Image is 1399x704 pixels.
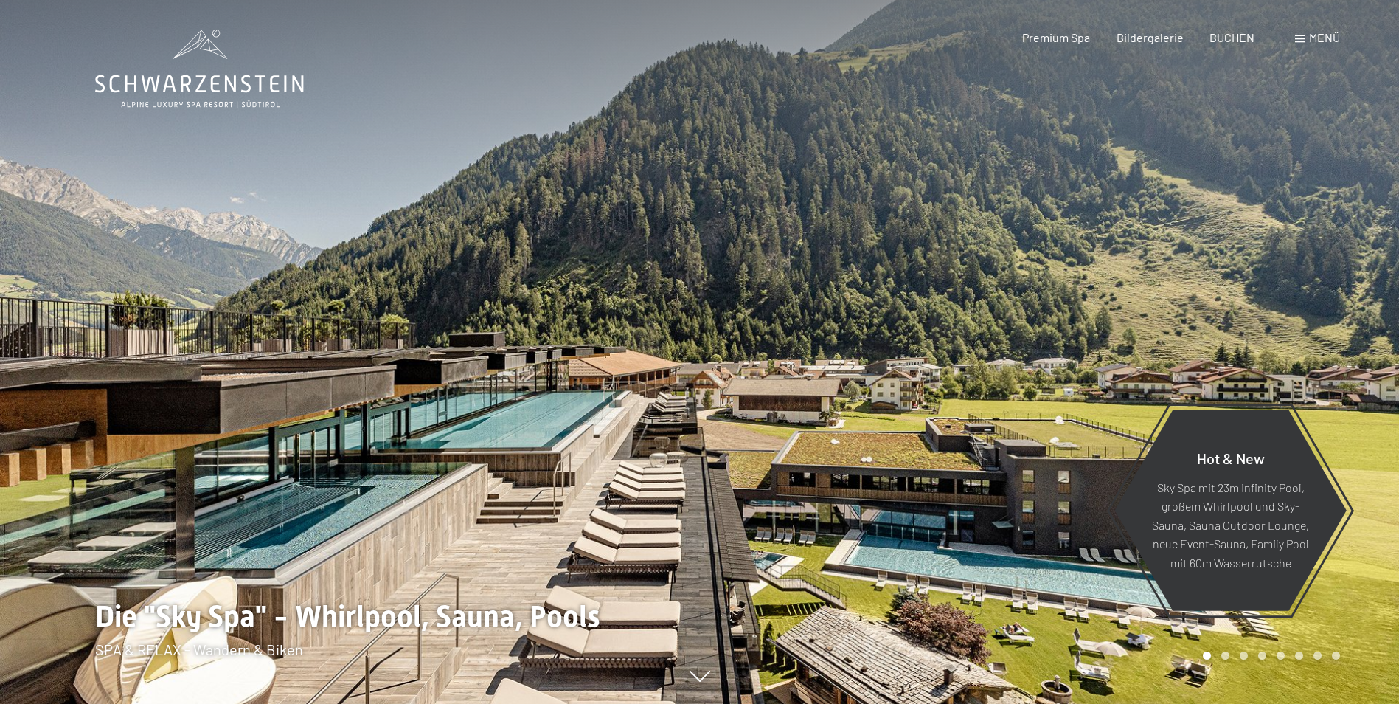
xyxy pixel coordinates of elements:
a: Bildergalerie [1117,30,1184,44]
a: Premium Spa [1022,30,1090,44]
div: Carousel Page 7 [1313,652,1322,660]
div: Carousel Page 6 [1295,652,1303,660]
div: Carousel Page 1 (Current Slide) [1203,652,1211,660]
span: Hot & New [1197,449,1265,466]
div: Carousel Page 4 [1258,652,1266,660]
div: Carousel Page 5 [1277,652,1285,660]
a: BUCHEN [1209,30,1254,44]
div: Carousel Pagination [1198,652,1340,660]
div: Carousel Page 3 [1240,652,1248,660]
p: Sky Spa mit 23m Infinity Pool, großem Whirlpool und Sky-Sauna, Sauna Outdoor Lounge, neue Event-S... [1150,477,1311,572]
div: Carousel Page 2 [1221,652,1229,660]
div: Carousel Page 8 [1332,652,1340,660]
span: Menü [1309,30,1340,44]
a: Hot & New Sky Spa mit 23m Infinity Pool, großem Whirlpool und Sky-Sauna, Sauna Outdoor Lounge, ne... [1114,409,1347,612]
